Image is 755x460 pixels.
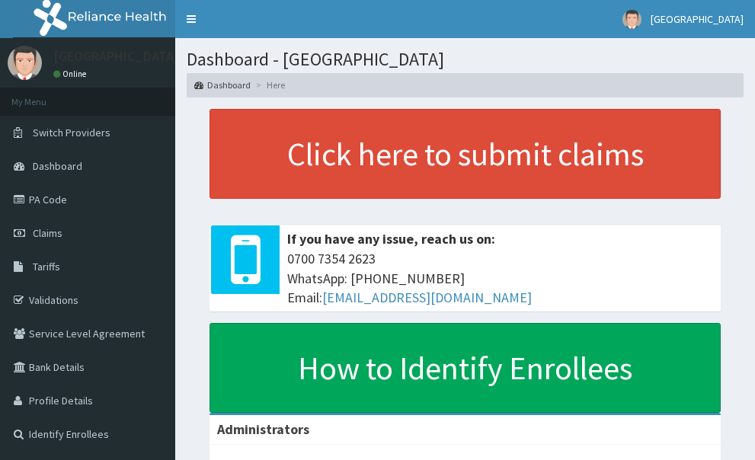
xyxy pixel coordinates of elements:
[287,249,713,308] span: 0700 7354 2623 WhatsApp: [PHONE_NUMBER] Email:
[217,420,309,438] b: Administrators
[8,46,42,80] img: User Image
[53,69,90,79] a: Online
[33,226,62,240] span: Claims
[33,159,82,173] span: Dashboard
[194,78,251,91] a: Dashboard
[287,230,495,248] b: If you have any issue, reach us on:
[622,10,641,29] img: User Image
[33,126,110,139] span: Switch Providers
[210,323,721,413] a: How to Identify Enrollees
[53,50,179,63] p: [GEOGRAPHIC_DATA]
[651,12,744,26] span: [GEOGRAPHIC_DATA]
[187,50,744,69] h1: Dashboard - [GEOGRAPHIC_DATA]
[322,289,532,306] a: [EMAIL_ADDRESS][DOMAIN_NAME]
[210,109,721,199] a: Click here to submit claims
[252,78,285,91] li: Here
[33,260,60,273] span: Tariffs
